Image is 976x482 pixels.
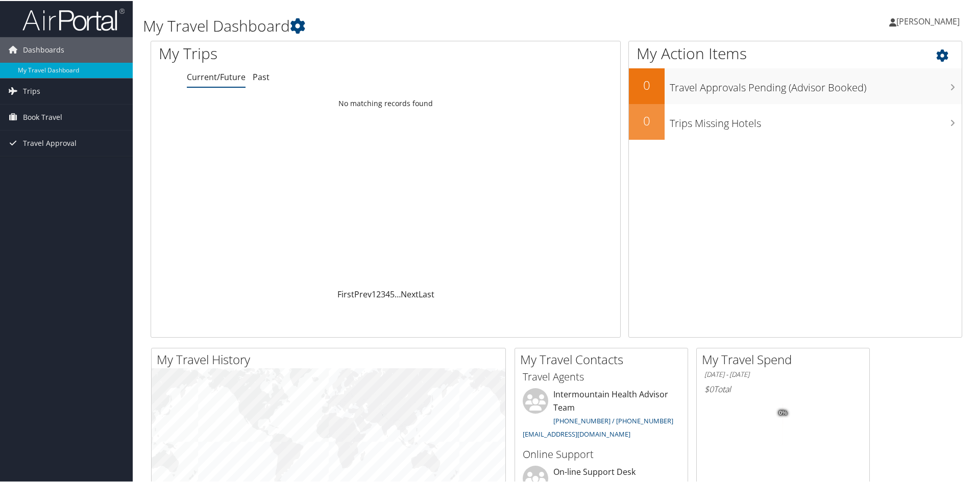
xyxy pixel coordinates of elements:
h6: [DATE] - [DATE] [704,369,862,378]
a: [PERSON_NAME] [889,5,970,36]
a: 3 [381,288,385,299]
a: [PHONE_NUMBER] / [PHONE_NUMBER] [553,415,673,424]
tspan: 0% [779,409,787,415]
h3: Trips Missing Hotels [670,110,962,130]
a: Last [419,288,434,299]
h2: My Travel History [157,350,505,367]
span: Travel Approval [23,130,77,155]
a: [EMAIL_ADDRESS][DOMAIN_NAME] [523,428,630,438]
a: 1 [372,288,376,299]
h3: Online Support [523,446,680,461]
h1: My Action Items [629,42,962,63]
h2: 0 [629,75,665,93]
span: Trips [23,78,40,103]
h1: My Travel Dashboard [143,14,694,36]
img: airportal-logo.png [22,7,125,31]
a: Past [253,70,270,82]
a: 0Trips Missing Hotels [629,103,962,139]
h2: My Travel Contacts [520,350,688,367]
span: … [395,288,401,299]
a: 0Travel Approvals Pending (Advisor Booked) [629,67,962,103]
h3: Travel Approvals Pending (Advisor Booked) [670,74,962,94]
a: 2 [376,288,381,299]
td: No matching records found [151,93,620,112]
h3: Travel Agents [523,369,680,383]
a: 5 [390,288,395,299]
span: Dashboards [23,36,64,62]
a: Next [401,288,419,299]
a: Current/Future [187,70,246,82]
span: Book Travel [23,104,62,129]
a: 4 [385,288,390,299]
span: [PERSON_NAME] [896,15,960,26]
h1: My Trips [159,42,417,63]
h6: Total [704,383,862,394]
li: Intermountain Health Advisor Team [518,387,685,442]
h2: 0 [629,111,665,129]
span: $0 [704,383,714,394]
a: First [337,288,354,299]
a: Prev [354,288,372,299]
h2: My Travel Spend [702,350,869,367]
